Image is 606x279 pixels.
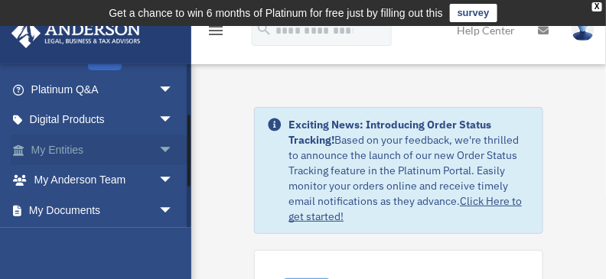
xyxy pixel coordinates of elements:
[11,105,197,135] a: Digital Productsarrow_drop_down
[11,135,197,165] a: My Entitiesarrow_drop_down
[158,74,189,105] span: arrow_drop_down
[207,21,225,40] i: menu
[207,27,225,40] a: menu
[450,4,497,22] a: survey
[572,19,595,41] img: User Pic
[288,118,491,147] strong: Exciting News: Introducing Order Status Tracking!
[288,194,522,223] a: Click Here to get started!
[11,225,197,256] a: Online Learningarrow_drop_down
[109,4,443,22] div: Get a chance to win 6 months of Platinum for free just by filling out this
[7,18,145,48] img: Anderson Advisors Platinum Portal
[592,2,602,11] div: close
[11,74,197,105] a: Platinum Q&Aarrow_drop_down
[158,105,189,136] span: arrow_drop_down
[11,165,197,196] a: My Anderson Teamarrow_drop_down
[288,117,530,224] div: Based on your feedback, we're thrilled to announce the launch of our new Order Status Tracking fe...
[158,195,189,226] span: arrow_drop_down
[158,225,189,257] span: arrow_drop_down
[158,165,189,196] span: arrow_drop_down
[158,135,189,166] span: arrow_drop_down
[11,195,197,225] a: My Documentsarrow_drop_down
[256,21,272,37] i: search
